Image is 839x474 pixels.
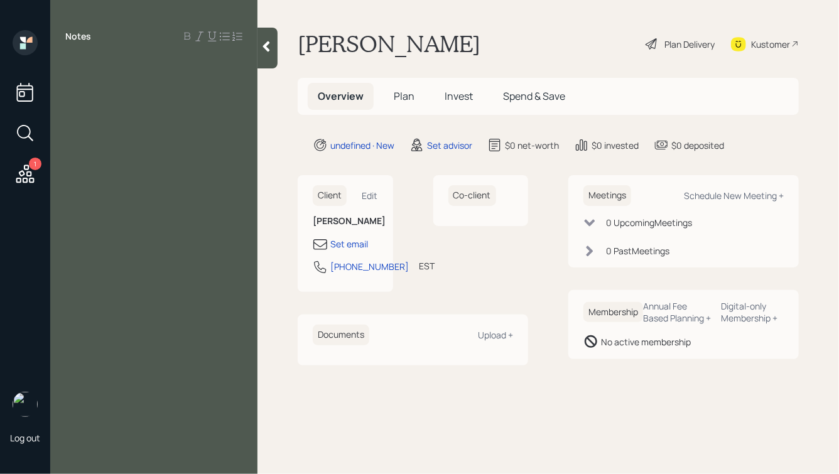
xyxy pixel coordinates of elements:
[478,329,513,341] div: Upload +
[313,325,369,345] h6: Documents
[445,89,473,103] span: Invest
[503,89,565,103] span: Spend & Save
[505,139,559,152] div: $0 net-worth
[722,300,784,324] div: Digital-only Membership +
[313,216,378,227] h6: [PERSON_NAME]
[65,30,91,43] label: Notes
[671,139,724,152] div: $0 deposited
[330,139,394,152] div: undefined · New
[298,30,480,58] h1: [PERSON_NAME]
[394,89,414,103] span: Plan
[362,190,378,202] div: Edit
[13,392,38,417] img: hunter_neumayer.jpg
[448,185,496,206] h6: Co-client
[29,158,41,170] div: 1
[664,38,715,51] div: Plan Delivery
[318,89,364,103] span: Overview
[606,216,692,229] div: 0 Upcoming Meeting s
[10,432,40,444] div: Log out
[330,237,368,250] div: Set email
[419,259,435,272] div: EST
[643,300,712,324] div: Annual Fee Based Planning +
[751,38,790,51] div: Kustomer
[592,139,639,152] div: $0 invested
[330,260,409,273] div: [PHONE_NUMBER]
[583,302,643,323] h6: Membership
[313,185,347,206] h6: Client
[684,190,784,202] div: Schedule New Meeting +
[601,335,691,348] div: No active membership
[427,139,472,152] div: Set advisor
[583,185,631,206] h6: Meetings
[606,244,669,257] div: 0 Past Meeting s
